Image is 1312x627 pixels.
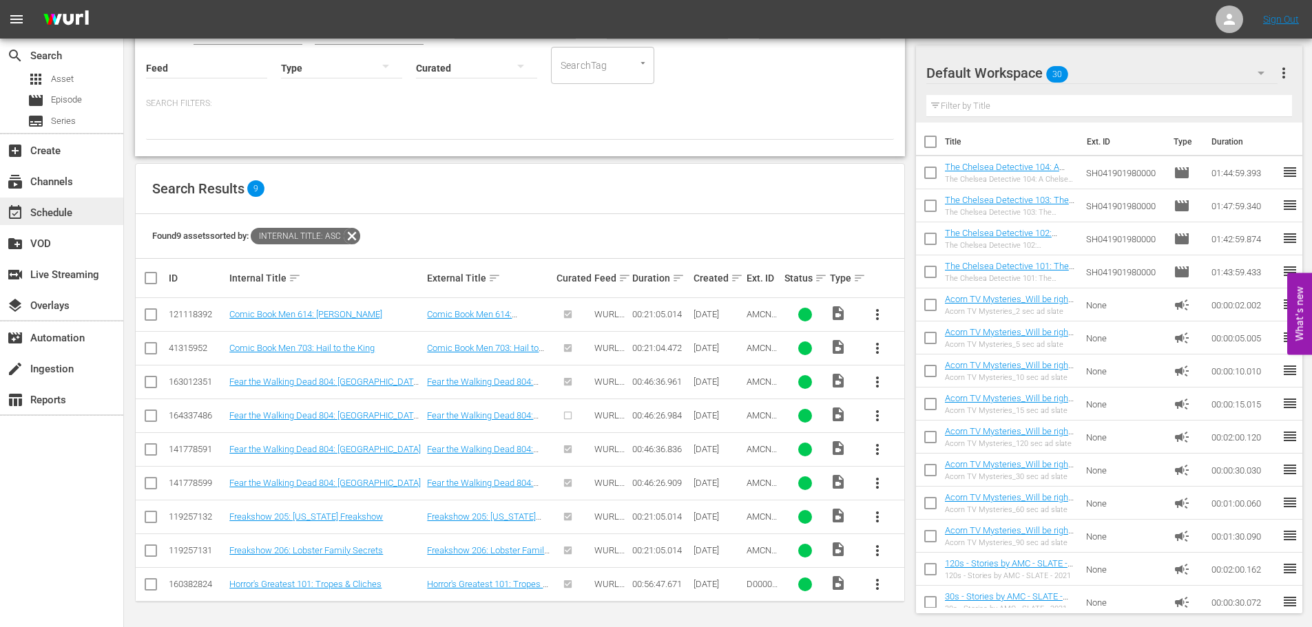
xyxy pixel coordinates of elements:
span: reorder [1282,461,1298,478]
span: reorder [1282,494,1298,511]
span: Video [830,541,846,557]
span: Found 9 assets sorted by: [152,231,360,241]
td: None [1081,487,1169,520]
div: 30s - Stories by AMC - SLATE - 2021 [945,604,1075,613]
td: SH041901980000 [1081,255,1169,288]
a: Horror's Greatest 101: Tropes & Cliches [427,579,548,599]
div: 121118392 [169,309,225,319]
span: Video [830,305,846,321]
button: more_vert [861,568,894,601]
span: WURL Feed [594,444,625,465]
span: Episode [1174,164,1190,181]
div: Acorn TV Mysteries_120 sec ad slate [945,439,1075,448]
span: Video [830,372,846,389]
span: Ad [1174,363,1190,379]
a: 30s - Stories by AMC - SLATE - 2021 [945,591,1068,612]
span: WURL Feed [594,376,625,397]
div: Status [784,270,826,286]
div: Acorn TV Mysteries_2 sec ad slate [945,307,1075,316]
div: 00:46:26.984 [632,410,689,421]
div: [DATE] [694,343,742,353]
a: Fear the Walking Dead 804: [GEOGRAPHIC_DATA] [427,478,539,498]
span: sort [672,272,685,284]
span: more_vert [869,306,886,323]
div: 160382824 [169,579,225,589]
span: 9 [247,180,264,197]
span: reorder [1282,263,1298,279]
div: External Title [427,270,552,286]
span: VOD [7,235,23,252]
td: None [1081,354,1169,387]
span: reorder [1282,230,1298,246]
span: AMCNVR0000060783 [747,478,777,509]
span: Episode [51,93,82,107]
td: 00:00:02.002 [1206,288,1282,321]
span: WURL Feed [594,545,625,566]
a: Acorn TV Mysteries_Will be right back 60 S01642208001 FINAL [945,492,1074,513]
span: sort [618,272,631,284]
span: reorder [1282,164,1298,180]
div: Type [830,270,856,286]
div: Acorn TV Mysteries_30 sec ad slate [945,472,1075,481]
div: Ext. ID [747,273,780,284]
span: WURL Feed [594,511,625,532]
div: [DATE] [694,410,742,421]
div: 164337486 [169,410,225,421]
button: more_vert [861,298,894,331]
th: Title [945,123,1079,161]
span: reorder [1282,395,1298,412]
span: WURL Feed [594,309,625,330]
div: Curated [556,273,590,284]
span: Live Streaming [7,266,23,283]
span: D0000054271 [747,579,778,599]
span: Video [830,507,846,524]
span: AMCNVR0000057304 [747,410,777,441]
span: more_vert [869,475,886,491]
a: Sign Out [1263,14,1299,25]
a: Comic Book Men 703: Hail to the King [229,343,375,353]
span: Ad [1174,495,1190,511]
div: [DATE] [694,478,742,488]
span: add_box [7,142,23,159]
div: The Chelsea Detective 102: [PERSON_NAME] [945,241,1075,250]
div: [DATE] [694,376,742,387]
span: reorder [1282,428,1298,445]
td: 00:00:05.005 [1206,321,1282,354]
button: Open Feedback Widget [1287,273,1312,354]
span: sort [289,272,301,284]
td: 01:42:59.874 [1206,222,1282,255]
span: reorder [1282,362,1298,379]
td: 00:02:00.120 [1206,421,1282,454]
span: Ad [1174,330,1190,346]
a: Freakshow 205: [US_STATE] Freakshow [427,511,541,532]
td: None [1081,520,1169,553]
a: Freakshow 205: [US_STATE] Freakshow [229,511,383,522]
td: None [1081,421,1169,454]
div: 163012351 [169,376,225,387]
div: Feed [594,270,628,286]
div: ID [169,273,225,284]
button: more_vert [861,534,894,567]
div: 41315952 [169,343,225,353]
a: The Chelsea Detective 102: [PERSON_NAME] (The Chelsea Detective 102: [PERSON_NAME] (amc_networks_... [945,228,1073,279]
div: 00:46:36.961 [632,376,689,387]
span: sort [853,272,866,284]
button: Open [636,56,649,70]
span: Episode [1174,231,1190,247]
div: Acorn TV Mysteries_60 sec ad slate [945,505,1075,514]
a: Fear the Walking Dead 804: [GEOGRAPHIC_DATA][PERSON_NAME] [229,376,421,397]
span: more_vert [869,509,886,525]
a: Fear the Walking Dead 804: [GEOGRAPHIC_DATA][PERSON_NAME] [427,376,539,407]
span: more_vert [869,374,886,390]
td: 01:44:59.393 [1206,156,1282,189]
a: Freakshow 206: Lobster Family Secrets [427,545,550,566]
span: reorder [1282,296,1298,312]
td: 00:00:10.010 [1206,354,1282,387]
span: more_vert [869,340,886,357]
div: Acorn TV Mysteries_5 sec ad slate [945,340,1075,349]
td: 01:43:59.433 [1206,255,1282,288]
div: 00:21:05.014 [632,309,689,319]
span: AMCNVR0000057214 [747,376,777,407]
span: Series [28,113,44,129]
div: Internal Title [229,270,423,286]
